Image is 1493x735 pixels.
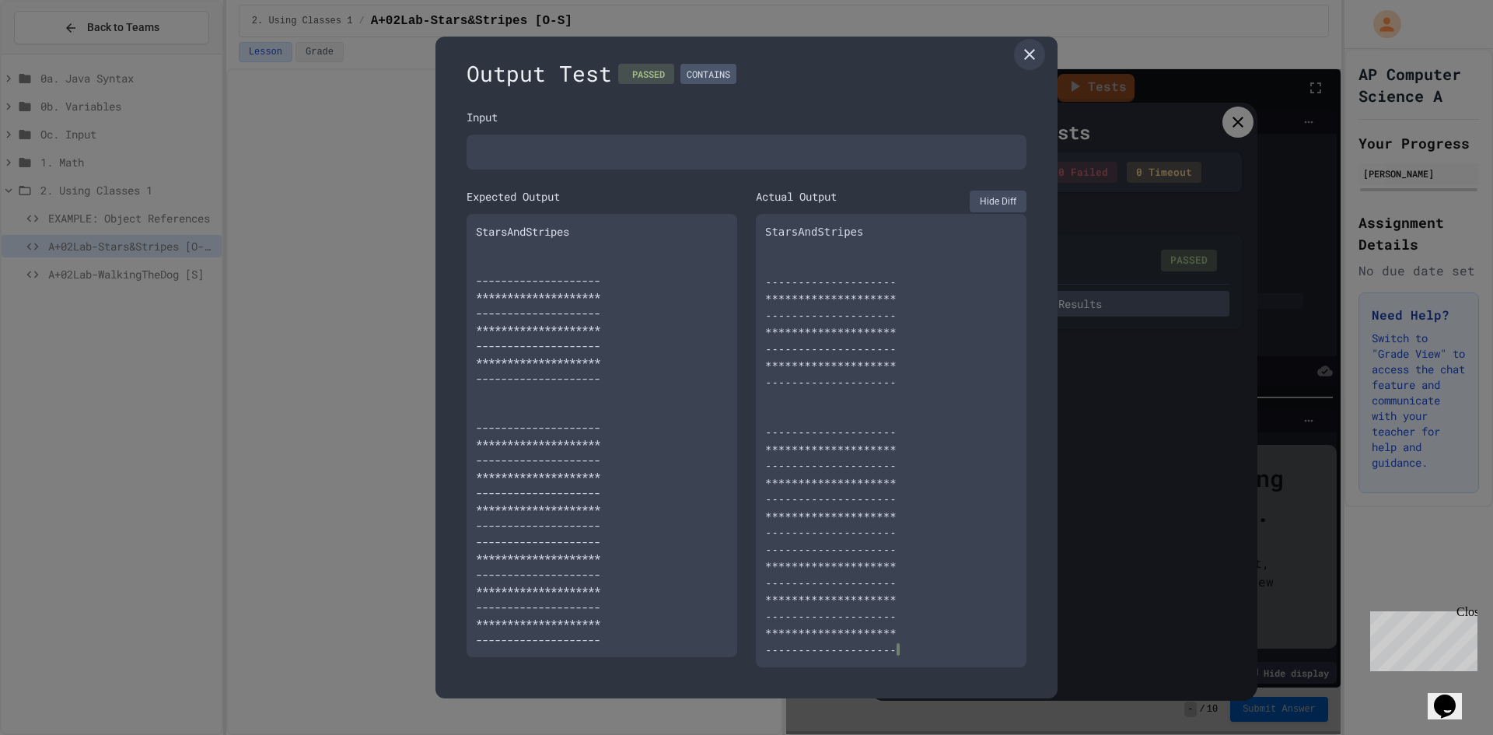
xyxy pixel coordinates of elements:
[467,109,1026,125] div: Input
[756,188,837,205] div: Actual Output
[1428,673,1477,719] iframe: chat widget
[467,188,737,205] div: Expected Output
[6,6,107,99] div: Chat with us now!Close
[467,58,1026,90] div: Output Test
[680,64,736,84] div: CONTAINS
[970,191,1026,212] button: Hide Diff
[618,64,674,84] div: PASSED
[1364,605,1477,671] iframe: chat widget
